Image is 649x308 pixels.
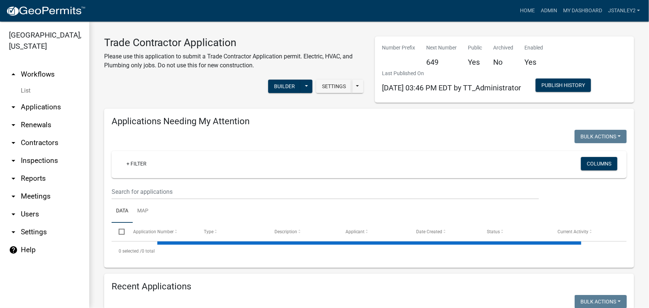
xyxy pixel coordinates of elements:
[204,229,213,234] span: Type
[9,156,18,165] i: arrow_drop_down
[558,229,589,234] span: Current Activity
[487,229,500,234] span: Status
[9,192,18,201] i: arrow_drop_down
[382,44,415,52] p: Number Prefix
[274,229,297,234] span: Description
[416,229,442,234] span: Date Created
[605,4,643,18] a: jstanley2
[9,70,18,79] i: arrow_drop_up
[9,246,18,254] i: help
[551,223,621,241] datatable-header-cell: Current Activity
[112,184,539,199] input: Search for applications
[525,44,543,52] p: Enabled
[112,199,133,223] a: Data
[9,121,18,129] i: arrow_drop_down
[480,223,550,241] datatable-header-cell: Status
[267,223,338,241] datatable-header-cell: Description
[536,78,591,92] button: Publish History
[9,138,18,147] i: arrow_drop_down
[468,58,482,67] h5: Yes
[494,58,514,67] h5: No
[581,157,617,170] button: Columns
[112,223,126,241] datatable-header-cell: Select
[104,36,364,49] h3: Trade Contractor Application
[382,70,521,77] p: Last Published On
[268,80,301,93] button: Builder
[126,223,196,241] datatable-header-cell: Application Number
[427,44,457,52] p: Next Number
[525,58,543,67] h5: Yes
[112,242,627,260] div: 0 total
[121,157,152,170] a: + Filter
[9,210,18,219] i: arrow_drop_down
[9,174,18,183] i: arrow_drop_down
[427,58,457,67] h5: 649
[104,52,364,70] p: Please use this application to submit a Trade Contractor Application permit. Electric, HVAC, and ...
[536,83,591,89] wm-modal-confirm: Workflow Publish History
[517,4,538,18] a: Home
[382,83,521,92] span: [DATE] 03:46 PM EDT by TT_Administrator
[133,229,174,234] span: Application Number
[494,44,514,52] p: Archived
[538,4,560,18] a: Admin
[575,130,627,143] button: Bulk Actions
[197,223,267,241] datatable-header-cell: Type
[9,103,18,112] i: arrow_drop_down
[112,281,627,292] h4: Recent Applications
[346,229,365,234] span: Applicant
[316,80,352,93] button: Settings
[560,4,605,18] a: My Dashboard
[468,44,482,52] p: Public
[9,228,18,237] i: arrow_drop_down
[409,223,480,241] datatable-header-cell: Date Created
[112,116,627,127] h4: Applications Needing My Attention
[133,199,153,223] a: Map
[338,223,409,241] datatable-header-cell: Applicant
[119,248,142,254] span: 0 selected /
